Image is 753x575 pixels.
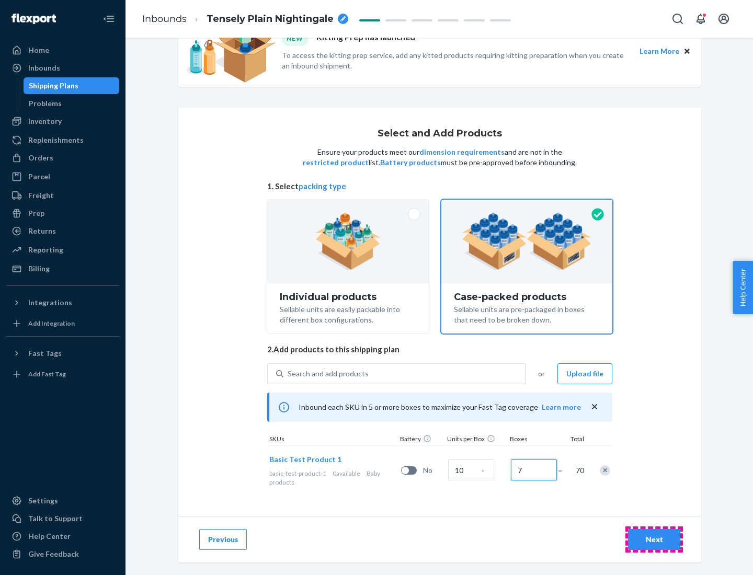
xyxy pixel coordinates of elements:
[542,402,581,412] button: Learn more
[269,469,326,477] span: basic-test-product-1
[267,181,612,192] span: 1. Select
[6,113,119,130] a: Inventory
[28,263,50,274] div: Billing
[316,31,415,45] p: Kitting Prep has launched
[6,366,119,383] a: Add Fast Tag
[269,454,341,465] button: Basic Test Product 1
[6,205,119,222] a: Prep
[28,496,58,506] div: Settings
[28,63,60,73] div: Inbounds
[6,546,119,562] button: Give Feedback
[282,31,308,45] div: NEW
[269,469,397,487] div: Baby products
[24,77,120,94] a: Shipping Plans
[267,434,398,445] div: SKUs
[6,345,119,362] button: Fast Tags
[6,168,119,185] a: Parcel
[574,465,584,476] span: 70
[199,529,247,550] button: Previous
[288,369,369,379] div: Search and add products
[28,245,63,255] div: Reporting
[28,319,75,328] div: Add Integration
[557,363,612,384] button: Upload file
[462,213,592,270] img: case-pack.59cecea509d18c883b923b81aeac6d0b.png
[207,13,334,26] span: Tensely Plain Nightingale
[28,348,62,359] div: Fast Tags
[448,459,494,480] input: Case Quantity
[267,393,612,422] div: Inbound each SKU in 5 or more boxes to maximize your Fast Tag coverage
[733,261,753,314] button: Help Center
[6,260,119,277] a: Billing
[29,80,78,91] div: Shipping Plans
[6,132,119,148] a: Replenishments
[6,42,119,59] a: Home
[6,241,119,258] a: Reporting
[280,302,416,325] div: Sellable units are easily packable into different box configurations.
[6,149,119,166] a: Orders
[445,434,508,445] div: Units per Box
[28,531,71,542] div: Help Center
[24,95,120,112] a: Problems
[6,60,119,76] a: Inbounds
[637,534,671,545] div: Next
[315,213,381,270] img: individual-pack.facf35554cb0f1810c75b2bd6df2d64e.png
[28,226,56,236] div: Returns
[667,8,688,29] button: Open Search Box
[6,294,119,311] button: Integrations
[333,469,360,477] span: 0 available
[299,181,346,192] button: packing type
[28,153,53,163] div: Orders
[560,434,586,445] div: Total
[538,369,545,379] span: or
[28,549,79,559] div: Give Feedback
[28,370,66,378] div: Add Fast Tag
[378,129,502,139] h1: Select and Add Products
[508,434,560,445] div: Boxes
[134,4,357,34] ol: breadcrumbs
[423,465,444,476] span: No
[28,171,50,182] div: Parcel
[628,529,680,550] button: Next
[454,302,600,325] div: Sellable units are pre-packaged in boxes that need to be broken down.
[640,45,679,57] button: Learn More
[600,465,610,476] div: Remove Item
[713,8,734,29] button: Open account menu
[690,8,711,29] button: Open notifications
[6,528,119,545] a: Help Center
[280,292,416,302] div: Individual products
[28,208,44,218] div: Prep
[28,116,62,126] div: Inventory
[98,8,119,29] button: Close Navigation
[28,190,54,201] div: Freight
[302,147,578,168] p: Ensure your products meet our and are not in the list. must be pre-approved before inbounding.
[29,98,62,109] div: Problems
[28,297,72,308] div: Integrations
[6,223,119,239] a: Returns
[12,14,56,24] img: Flexport logo
[28,513,83,524] div: Talk to Support
[6,315,119,332] a: Add Integration
[511,459,557,480] input: Number of boxes
[380,157,441,168] button: Battery products
[303,157,369,168] button: restricted product
[398,434,445,445] div: Battery
[142,13,187,25] a: Inbounds
[454,292,600,302] div: Case-packed products
[269,455,341,464] span: Basic Test Product 1
[589,401,600,412] button: close
[28,45,49,55] div: Home
[419,147,505,157] button: dimension requirements
[6,492,119,509] a: Settings
[6,510,119,527] a: Talk to Support
[282,50,630,71] p: To access the kitting prep service, add any kitted products requiring kitting preparation when yo...
[6,187,119,204] a: Freight
[267,344,612,355] span: 2. Add products to this shipping plan
[28,135,84,145] div: Replenishments
[681,45,693,57] button: Close
[558,465,568,476] span: =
